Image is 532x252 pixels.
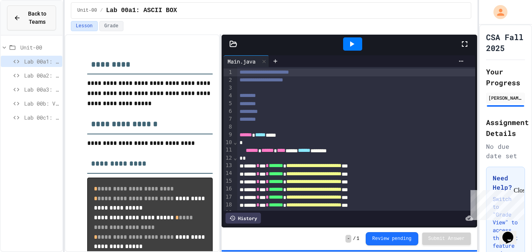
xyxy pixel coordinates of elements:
div: [PERSON_NAME] [488,94,523,101]
div: 6 [224,107,233,115]
span: - [345,235,351,243]
button: Submit Answer [422,233,471,245]
span: Lab 00a1: ASCII BOX [106,6,177,15]
div: No due date set [486,142,525,160]
button: Back to Teams [7,5,56,30]
div: 18 [224,201,233,209]
button: Lesson [71,21,98,31]
span: / [353,236,356,242]
div: 10 [224,139,233,146]
div: 14 [224,169,233,177]
h2: Your Progress [486,66,525,88]
span: Unit-00 [78,7,97,14]
div: 2 [224,76,233,84]
div: 16 [224,185,233,193]
span: Lab 00a3: ASCII ART [24,85,59,93]
span: Back to Teams [25,10,49,26]
span: Fold line [233,139,237,145]
div: 17 [224,193,233,201]
span: Unit-00 [20,43,59,51]
div: 8 [224,123,233,131]
div: 12 [224,154,233,162]
div: My Account [485,3,509,21]
div: Main.java [224,55,269,67]
div: 3 [224,84,233,92]
div: History [225,213,261,224]
span: Lab 00a2: ASCII BOX2 [24,71,59,79]
div: 7 [224,115,233,123]
span: Submit Answer [428,236,465,242]
span: Lab 00b: Variables [24,99,59,107]
iframe: chat widget [499,221,524,244]
iframe: chat widget [467,187,524,220]
button: Review pending [366,232,418,245]
span: Lab 00a1: ASCII BOX [24,57,59,65]
span: Fold line [233,155,237,161]
div: 4 [224,92,233,100]
h1: CSA Fall 2025 [486,32,525,53]
div: Chat with us now!Close [3,3,54,49]
div: Main.java [224,57,259,65]
div: 19 [224,209,233,217]
span: / [100,7,103,14]
span: Lab 00c1: Input [24,113,59,122]
div: 15 [224,177,233,185]
h2: Assignment Details [486,117,525,139]
button: Grade [99,21,123,31]
div: 13 [224,162,233,169]
div: 5 [224,100,233,107]
div: 11 [224,146,233,154]
span: 1 [357,236,359,242]
h3: Need Help? [493,173,518,192]
div: 9 [224,131,233,139]
div: 1 [224,69,233,76]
